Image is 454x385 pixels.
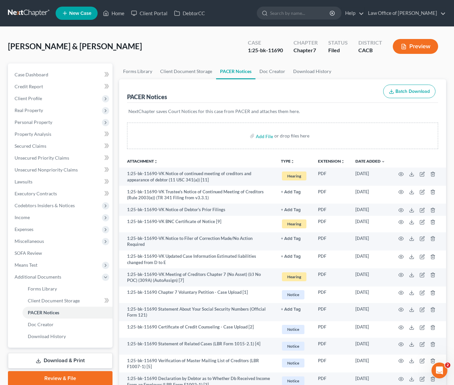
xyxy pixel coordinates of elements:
[291,160,295,164] i: unfold_more
[313,168,350,186] td: PDF
[313,287,350,303] td: PDF
[69,11,91,16] span: New Case
[358,47,382,54] div: CACB
[15,143,46,149] span: Secured Claims
[313,232,350,250] td: PDF
[28,298,80,303] span: Client Document Storage
[15,262,37,268] span: Means Test
[9,81,113,93] a: Credit Report
[282,290,304,299] span: Notice
[8,41,142,51] span: [PERSON_NAME] & [PERSON_NAME]
[9,247,113,259] a: SOFA Review
[313,186,350,204] td: PDF
[281,254,301,259] button: + Add Tag
[9,140,113,152] a: Secured Claims
[216,63,255,79] a: PACER Notices
[248,47,283,54] div: 1:25-bk-11690
[154,160,158,164] i: unfold_more
[281,271,307,282] a: Hearing
[350,287,390,303] td: [DATE]
[282,219,306,228] span: Hearing
[282,172,306,180] span: Hearing
[119,250,276,269] td: 1:25-bk-11690-VK Updated Case Information Estimated liabilities changed from D to E
[9,152,113,164] a: Unsecured Priority Claims
[23,283,113,295] a: Forms Library
[281,289,307,300] a: Notice
[281,235,307,242] a: + Add Tag
[119,232,276,250] td: 1:25-bk-11690-VK Notice to Filer of Correction Made/No Action Required
[15,226,33,232] span: Expenses
[15,214,30,220] span: Income
[15,274,61,280] span: Additional Documents
[9,164,113,176] a: Unsecured Nonpriority Claims
[15,119,52,125] span: Personal Property
[119,168,276,186] td: 1:25-bk-11690-VK Notice of continued meeting of creditors and appearance of debtor (11 USC 341(a)...
[9,128,113,140] a: Property Analysis
[281,159,295,164] button: TYPEunfold_more
[270,7,331,19] input: Search by name...
[274,133,309,139] div: or drop files here
[281,171,307,181] a: Hearing
[15,250,42,256] span: SOFA Review
[350,268,390,287] td: [DATE]
[318,159,345,164] a: Extensionunfold_more
[15,72,48,77] span: Case Dashboard
[281,190,301,194] button: + Add Tag
[281,237,301,241] button: + Add Tag
[350,250,390,269] td: [DATE]
[431,363,447,378] iframe: Intercom live chat
[350,168,390,186] td: [DATE]
[445,363,450,368] span: 2
[23,330,113,342] a: Download History
[350,186,390,204] td: [DATE]
[15,191,57,196] span: Executory Contracts
[15,155,69,161] span: Unsecured Priority Claims
[23,295,113,307] a: Client Document Storage
[350,216,390,233] td: [DATE]
[281,306,307,312] a: + Add Tag
[9,176,113,188] a: Lawsuits
[8,353,113,368] a: Download & Print
[393,39,438,54] button: Preview
[128,7,171,19] a: Client Portal
[313,47,316,53] span: 7
[156,63,216,79] a: Client Document Storage
[255,63,289,79] a: Doc Creator
[350,303,390,321] td: [DATE]
[119,268,276,287] td: 1:25-bk-11690-VK Meeting of Creditors Chapter 7 (No Asset) (I/J No POC) (309A) (AutoAssign) [7]
[119,355,276,373] td: 1:25-bk-11690 Verification of Master Mailing List of Creditors (LBR F1007-1) [5]
[9,188,113,200] a: Executory Contracts
[15,96,42,101] span: Client Profile
[281,324,307,335] a: Notice
[23,319,113,330] a: Doc Creator
[15,84,43,89] span: Credit Report
[281,253,307,259] a: + Add Tag
[171,7,208,19] a: DebtorCC
[341,160,345,164] i: unfold_more
[350,321,390,338] td: [DATE]
[313,355,350,373] td: PDF
[9,69,113,81] a: Case Dashboard
[350,204,390,215] td: [DATE]
[313,216,350,233] td: PDF
[281,341,307,352] a: Notice
[355,159,385,164] a: Date Added expand_more
[342,7,364,19] a: Help
[15,167,78,173] span: Unsecured Nonpriority Claims
[383,85,435,98] button: Batch Download
[23,307,113,319] a: PACER Notices
[282,325,304,334] span: Notice
[313,338,350,355] td: PDF
[365,7,446,19] a: Law Office of [PERSON_NAME]
[294,39,318,47] div: Chapter
[28,310,59,315] span: PACER Notices
[313,250,350,269] td: PDF
[313,303,350,321] td: PDF
[119,303,276,321] td: 1:25-bk-11690 Statement About Your Social Security Numbers (Official Form 121)
[350,232,390,250] td: [DATE]
[358,39,382,47] div: District
[350,338,390,355] td: [DATE]
[100,7,128,19] a: Home
[313,321,350,338] td: PDF
[294,47,318,54] div: Chapter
